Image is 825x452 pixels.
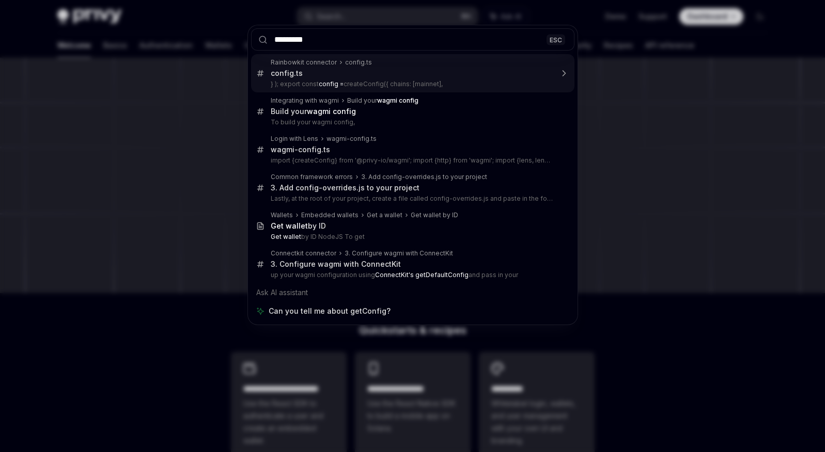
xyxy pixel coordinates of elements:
div: Get wallet by ID [411,211,458,219]
div: config.ts [271,69,303,78]
div: wagmi-config.ts [271,145,330,154]
div: ESC [547,34,565,45]
div: Wallets [271,211,293,219]
p: up your wagmi configuration using and pass in your [271,271,553,279]
b: Get wallet [271,233,301,240]
div: Rainbowkit connector [271,58,337,67]
span: Can you tell me about getConfig? [269,306,391,316]
div: config.ts [345,58,372,67]
div: 3. Configure wagmi with ConnectKit [345,249,453,257]
p: Lastly, at the root of your project, create a file called config-overrides.js and paste in the follo [271,195,553,203]
div: Login with Lens [271,135,318,143]
div: wagmi-config.ts [326,135,377,143]
p: To build your wagmi config, [271,118,553,126]
div: Get a wallet [367,211,402,219]
div: by ID [271,221,326,231]
b: config = [319,80,344,88]
div: 3. Add config-overrides.js to your project [271,183,419,192]
p: by ID NodeJS To get [271,233,553,241]
p: import {createConfig} from '@privy-io/wagmi'; import {http} from 'wagmi'; import {lens, lensTestnet} [271,156,553,165]
div: 3. Configure wagmi with ConnectKit [271,260,401,269]
b: Get wallet [271,221,308,230]
div: Ask AI assistant [251,283,574,302]
b: ConnectKit's getDefaultConfig [375,271,469,279]
div: Connectkit connector [271,249,336,257]
div: Integrating with wagmi [271,96,339,105]
div: 3. Add config-overrides.js to your project [361,173,487,181]
div: Build your [347,96,418,105]
div: Embedded wallets [301,211,359,219]
div: Build your [271,107,356,116]
div: Common framework errors [271,173,353,181]
p: } ); export const createConfig({ chains: [mainnet], [271,80,553,88]
b: wagmi config [377,96,418,104]
b: wagmi config [307,107,356,116]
